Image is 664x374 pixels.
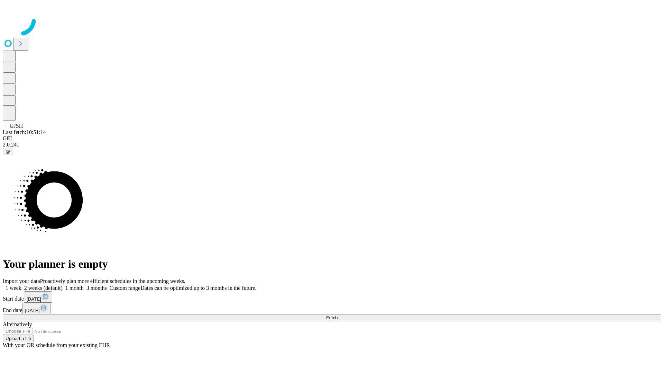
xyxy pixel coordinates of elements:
[24,285,63,291] span: 2 weeks (default)
[3,291,661,303] div: Start date
[3,135,661,142] div: GEI
[110,285,140,291] span: Custom range
[3,148,13,155] button: @
[3,278,40,284] span: Import your data
[140,285,256,291] span: Dates can be optimized up to 3 months in the future.
[3,303,661,314] div: End date
[65,285,84,291] span: 1 month
[25,308,39,313] span: [DATE]
[40,278,185,284] span: Proactively plan more efficient schedules in the upcoming weeks.
[27,296,41,302] span: [DATE]
[3,129,46,135] span: Last fetch: 10:51:14
[22,303,50,314] button: [DATE]
[3,335,34,342] button: Upload a file
[6,285,21,291] span: 1 week
[10,123,23,129] span: GJSH
[86,285,107,291] span: 3 months
[6,149,10,154] span: @
[3,321,32,327] span: Alternatively
[3,142,661,148] div: 2.0.241
[24,291,52,303] button: [DATE]
[326,315,338,320] span: Fetch
[3,342,110,348] span: With your OR schedule from your existing EHR
[3,314,661,321] button: Fetch
[3,258,661,270] h1: Your planner is empty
